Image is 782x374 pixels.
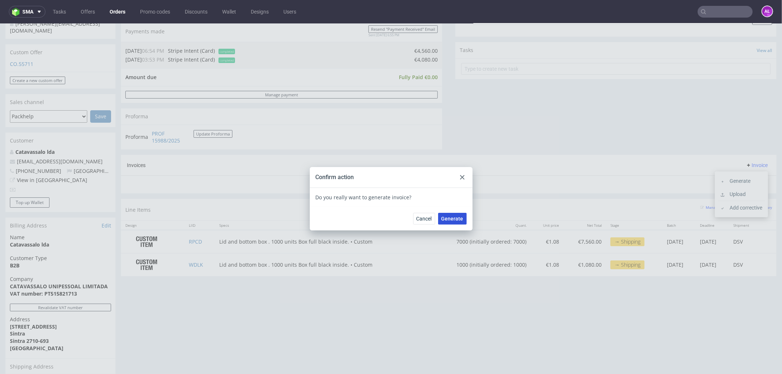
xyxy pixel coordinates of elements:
[279,6,301,18] a: Users
[438,189,467,201] button: Generate
[105,6,130,18] a: Orders
[413,189,435,201] button: Cancel
[218,6,241,18] a: Wallet
[762,6,772,16] figcaption: AŁ
[316,150,354,158] div: Confirm action
[441,193,463,198] span: Generate
[180,6,212,18] a: Discounts
[9,6,45,18] button: sma
[76,6,99,18] a: Offers
[48,6,70,18] a: Tasks
[136,6,175,18] a: Promo codes
[12,8,22,16] img: logo
[416,193,432,198] span: Cancel
[22,9,33,14] span: sma
[316,170,467,178] div: Do you really want to generate invoice?
[246,6,273,18] a: Designs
